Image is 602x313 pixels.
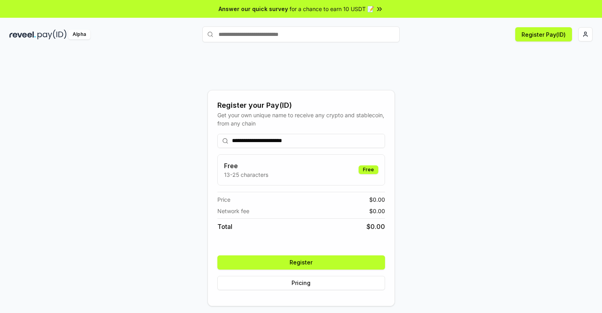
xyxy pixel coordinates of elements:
[224,171,268,179] p: 13-25 characters
[217,111,385,127] div: Get your own unique name to receive any crypto and stablecoin, from any chain
[515,27,572,41] button: Register Pay(ID)
[217,222,232,231] span: Total
[37,30,67,39] img: pay_id
[366,222,385,231] span: $ 0.00
[68,30,90,39] div: Alpha
[9,30,36,39] img: reveel_dark
[217,100,385,111] div: Register your Pay(ID)
[217,276,385,290] button: Pricing
[217,207,249,215] span: Network fee
[359,165,378,174] div: Free
[290,5,374,13] span: for a chance to earn 10 USDT 📝
[217,195,230,204] span: Price
[369,195,385,204] span: $ 0.00
[217,255,385,270] button: Register
[369,207,385,215] span: $ 0.00
[224,161,268,171] h3: Free
[219,5,288,13] span: Answer our quick survey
